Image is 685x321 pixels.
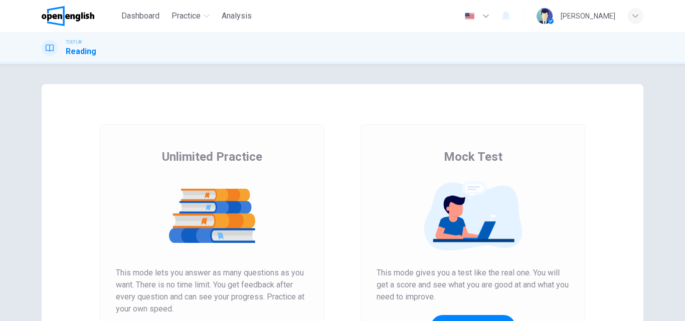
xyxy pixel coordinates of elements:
button: Dashboard [117,7,163,25]
span: Dashboard [121,10,159,22]
span: Analysis [222,10,252,22]
h1: Reading [66,46,96,58]
button: Analysis [218,7,256,25]
span: Unlimited Practice [162,149,262,165]
div: [PERSON_NAME] [561,10,615,22]
img: OpenEnglish logo [42,6,94,26]
span: Practice [172,10,201,22]
img: en [463,13,476,20]
button: Practice [167,7,214,25]
img: Profile picture [537,8,553,24]
span: This mode gives you a test like the real one. You will get a score and see what you are good at a... [377,267,569,303]
span: This mode lets you answer as many questions as you want. There is no time limit. You get feedback... [116,267,308,315]
span: Mock Test [444,149,502,165]
a: OpenEnglish logo [42,6,117,26]
span: TOEFL® [66,39,82,46]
